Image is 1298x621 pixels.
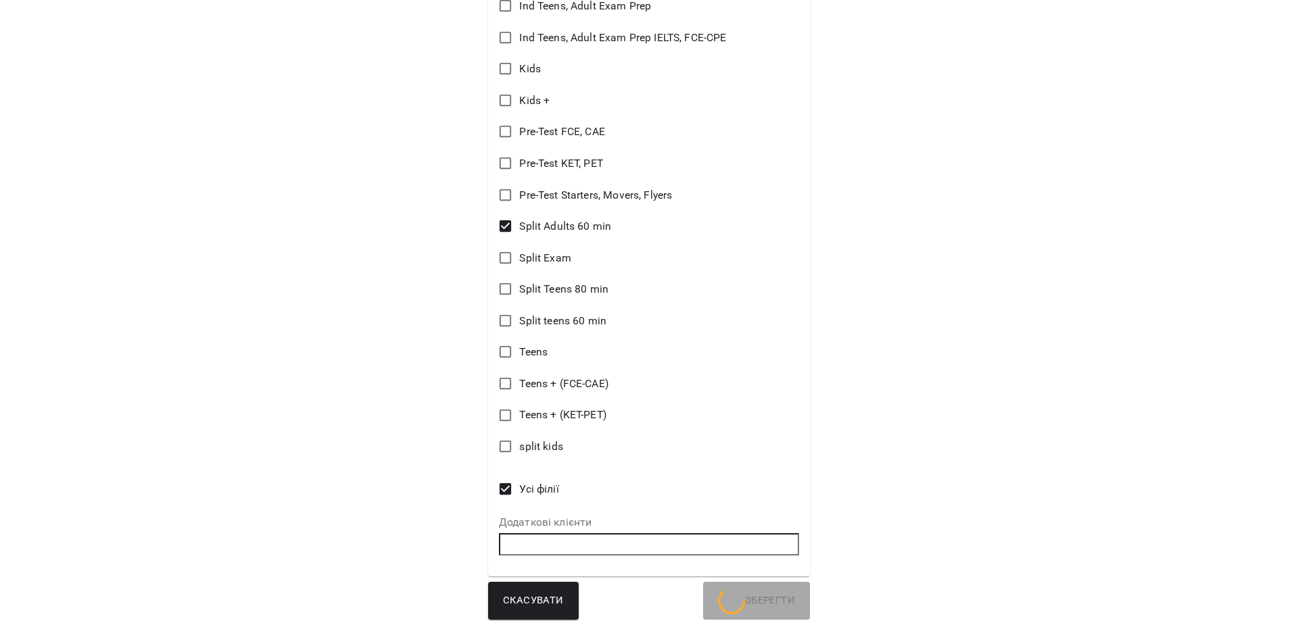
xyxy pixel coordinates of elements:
[503,592,564,610] span: Скасувати
[499,517,799,528] label: Додаткові клієнти
[519,187,672,203] span: Pre-Test Starters, Movers, Flyers
[519,124,605,140] span: Pre-Test FCE, CAE
[488,582,579,620] button: Скасувати
[519,376,608,392] span: Teens + (FCE-CAE)
[519,250,571,266] span: Split Exam
[519,155,603,172] span: Pre-Test KET, PET
[519,439,562,455] span: split kids
[519,407,606,423] span: Teens + (KET-PET)
[519,93,550,109] span: Kids +
[519,313,606,329] span: Split teens 60 min
[519,281,608,297] span: Split Teens 80 min
[519,344,548,360] span: Teens
[519,30,726,46] span: Ind Teens, Adult Exam Prep IELTS, FCE-CPE
[519,61,541,77] span: Kids
[519,218,611,234] span: Split Adults 60 min
[519,481,558,497] span: Усі філії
